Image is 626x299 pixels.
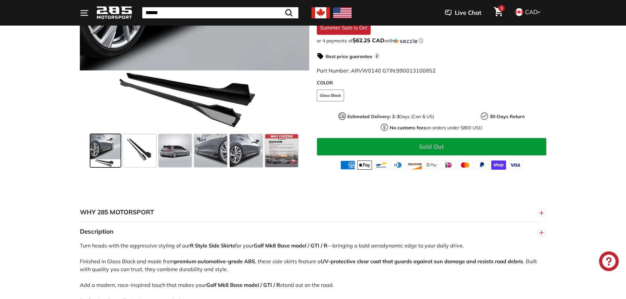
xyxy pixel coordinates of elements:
img: master [458,160,473,170]
img: Sezzle [394,38,417,44]
strong: R Style Side Skirts [190,242,235,249]
strong: Best price guarantee [326,53,372,59]
p: on orders under $800 USD [390,124,482,131]
strong: UV-protective clear coat that guards against sun damage and resists road debris [321,258,523,265]
img: paypal [475,160,489,170]
span: i [374,53,380,59]
strong: premium automotive-grade ABS [174,258,255,265]
img: ideal [441,160,456,170]
button: Sold Out [317,138,546,156]
span: Part Number: ARVW0140 GTIN: [317,67,436,74]
button: Description [80,222,546,242]
div: Summer Sale is On! [317,20,371,35]
label: COLOR [317,79,546,86]
img: google_pay [424,160,439,170]
div: or 4 payments of with [317,37,546,44]
span: 1 [500,6,503,11]
strong: No customs fees [390,125,426,131]
img: apple_pay [357,160,372,170]
img: american_express [340,160,355,170]
inbox-online-store-chat: Shopify online store chat [597,251,621,273]
strong: Golf Mk8 Base model / GTI / R [254,242,327,249]
img: visa [508,160,523,170]
span: 990013100852 [396,67,436,74]
span: Live Chat [455,9,481,17]
p: Days (Can & US) [347,113,434,120]
a: Cart [490,2,507,24]
span: Sold Out [419,143,444,150]
span: $62.25 CAD [353,37,384,44]
strong: 30-Days Return [490,114,524,119]
strong: Golf Mk8 Base model / GTI / R [206,282,280,288]
img: Logo_285_Motorsport_areodynamics_components [96,5,132,21]
span: CAD [525,8,538,16]
input: Search [142,7,298,18]
button: Live Chat [436,5,490,21]
img: shopify_pay [491,160,506,170]
button: WHY 285 MOTORSPORT [80,203,546,222]
img: bancontact [374,160,389,170]
img: discover [407,160,422,170]
strong: Estimated Delivery: 2-3 [347,114,399,119]
img: diners_club [391,160,406,170]
div: or 4 payments of$62.25 CADwithSezzle Click to learn more about Sezzle [317,37,546,44]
